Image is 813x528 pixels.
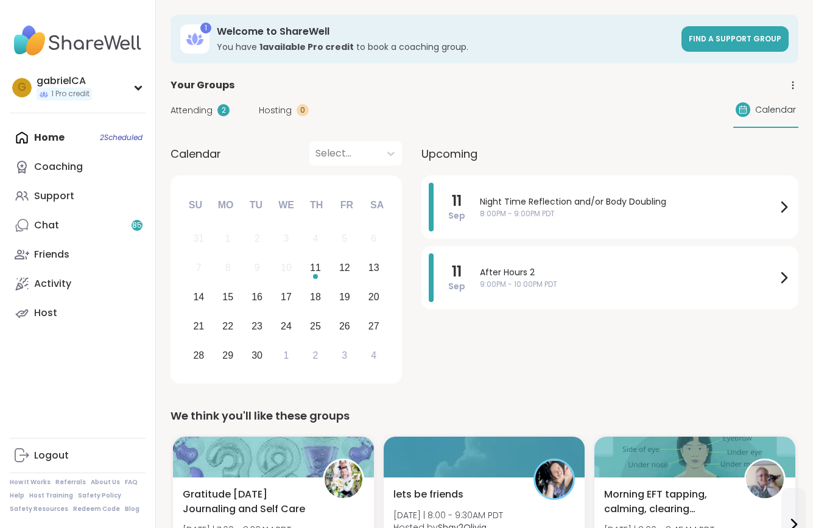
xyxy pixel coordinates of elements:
span: 8:00PM - 9:00PM PDT [480,208,776,219]
div: We think you'll like these groups [171,407,798,424]
div: Choose Sunday, September 28th, 2025 [186,342,212,368]
div: Choose Wednesday, September 17th, 2025 [273,284,300,311]
div: Coaching [34,160,83,174]
div: 1 [200,23,211,33]
div: Mo [212,192,239,219]
a: How It Works [10,478,51,487]
div: Su [182,192,209,219]
div: Sa [364,192,390,219]
div: Choose Thursday, September 18th, 2025 [303,284,329,311]
span: Calendar [171,146,221,162]
div: Logout [34,449,69,462]
div: 11 [310,259,321,276]
div: 18 [310,289,321,305]
div: Chat [34,219,59,232]
span: Hosting [259,104,292,117]
span: Upcoming [421,146,477,162]
div: Choose Monday, September 15th, 2025 [215,284,241,311]
span: 11 [452,192,462,209]
div: Support [34,189,74,203]
div: Choose Monday, September 29th, 2025 [215,342,241,368]
img: Jessiegirl0719 [325,460,362,498]
span: After Hours 2 [480,266,776,279]
div: Choose Tuesday, September 23rd, 2025 [244,313,270,339]
div: 0 [297,104,309,116]
a: Chat85 [10,211,146,240]
a: Help [10,491,24,500]
div: Not available Monday, September 8th, 2025 [215,255,241,281]
div: Choose Thursday, October 2nd, 2025 [303,342,329,368]
span: 85 [132,220,142,231]
div: 26 [339,318,350,334]
div: 23 [252,318,262,334]
div: 4 [312,230,318,247]
div: 16 [252,289,262,305]
div: Choose Saturday, September 27th, 2025 [361,313,387,339]
div: 10 [281,259,292,276]
div: 9 [255,259,260,276]
span: Morning EFT tapping, calming, clearing exercises [604,487,731,516]
div: Not available Friday, September 5th, 2025 [331,226,357,252]
div: Not available Wednesday, September 3rd, 2025 [273,226,300,252]
div: gabrielCA [37,74,92,88]
div: Choose Sunday, September 21st, 2025 [186,313,212,339]
div: Choose Friday, October 3rd, 2025 [331,342,357,368]
div: 25 [310,318,321,334]
span: [DATE] | 8:00 - 9:30AM PDT [393,509,503,521]
div: Host [34,306,57,320]
a: Host [10,298,146,328]
a: About Us [91,478,120,487]
div: Tu [242,192,269,219]
div: 31 [193,230,204,247]
a: Safety Resources [10,505,68,513]
a: Blog [125,505,139,513]
div: 29 [222,347,233,364]
div: 6 [371,230,376,247]
div: Choose Monday, September 22nd, 2025 [215,313,241,339]
div: 7 [196,259,202,276]
div: Not available Sunday, August 31st, 2025 [186,226,212,252]
div: 3 [284,230,289,247]
span: 1 Pro credit [51,89,90,99]
div: 17 [281,289,292,305]
a: Host Training [29,491,73,500]
div: 20 [368,289,379,305]
div: 2 [255,230,260,247]
div: Not available Thursday, September 4th, 2025 [303,226,329,252]
span: Gratitude [DATE] Journaling and Self Care [183,487,309,516]
span: Night Time Reflection and/or Body Doubling [480,195,776,208]
div: Choose Friday, September 19th, 2025 [331,284,357,311]
div: Choose Tuesday, September 30th, 2025 [244,342,270,368]
div: Choose Saturday, October 4th, 2025 [361,342,387,368]
div: Choose Friday, September 12th, 2025 [331,255,357,281]
div: Not available Monday, September 1st, 2025 [215,226,241,252]
div: 8 [225,259,231,276]
div: Friends [34,248,69,261]
span: Calendar [755,104,796,116]
span: Sep [448,209,465,222]
div: 13 [368,259,379,276]
span: 11 [452,263,462,280]
div: Not available Saturday, September 6th, 2025 [361,226,387,252]
a: FAQ [125,478,138,487]
div: 1 [225,230,231,247]
a: Redeem Code [73,505,120,513]
div: 22 [222,318,233,334]
div: Choose Saturday, September 20th, 2025 [361,284,387,311]
b: 1 available Pro credit [259,41,354,53]
div: month 2025-09 [184,224,388,370]
div: Not available Wednesday, September 10th, 2025 [273,255,300,281]
div: Choose Wednesday, September 24th, 2025 [273,313,300,339]
img: Shay2Olivia [535,460,573,498]
div: 15 [222,289,233,305]
div: 5 [342,230,347,247]
span: Sep [448,280,465,292]
img: janag [746,460,784,498]
div: 12 [339,259,350,276]
div: 19 [339,289,350,305]
div: Not available Tuesday, September 2nd, 2025 [244,226,270,252]
img: ShareWell Nav Logo [10,19,146,62]
div: 28 [193,347,204,364]
div: 14 [193,289,204,305]
div: 3 [342,347,347,364]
